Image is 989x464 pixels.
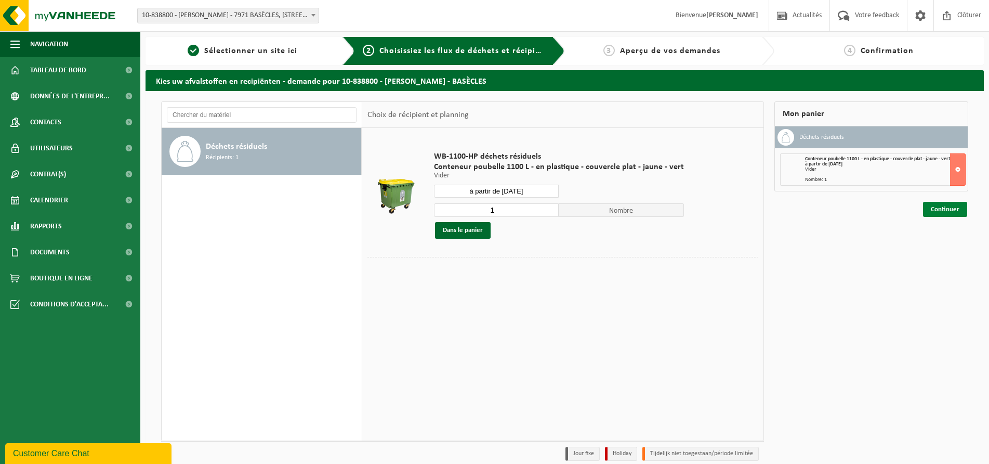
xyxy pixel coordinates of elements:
[137,8,319,23] span: 10-838800 - LEBOURGEOIS ERIC E.M - 7971 BASÈCLES, RUE DES CARRIÈRES 30
[363,45,374,56] span: 2
[204,47,297,55] span: Sélectionner un site ici
[923,202,967,217] a: Continuer
[30,31,68,57] span: Navigation
[30,187,68,213] span: Calendrier
[146,70,984,91] h2: Kies uw afvalstoffen en recipiënten - demande pour 10-838800 - [PERSON_NAME] - BASÈCLES
[805,161,842,167] strong: à partir de [DATE]
[379,47,552,55] span: Choisissiez les flux de déchets et récipients
[434,172,684,179] p: Vider
[30,239,70,265] span: Documents
[138,8,319,23] span: 10-838800 - LEBOURGEOIS ERIC E.M - 7971 BASÈCLES, RUE DES CARRIÈRES 30
[861,47,914,55] span: Confirmation
[559,203,684,217] span: Nombre
[5,441,174,464] iframe: chat widget
[30,135,73,161] span: Utilisateurs
[799,129,844,146] h3: Déchets résiduels
[844,45,855,56] span: 4
[188,45,199,56] span: 1
[30,83,110,109] span: Données de l'entrepr...
[805,156,950,162] span: Conteneur poubelle 1100 L - en plastique - couvercle plat - jaune - vert
[30,291,109,317] span: Conditions d'accepta...
[30,109,61,135] span: Contacts
[30,161,66,187] span: Contrat(s)
[435,222,491,239] button: Dans le panier
[206,140,267,153] span: Déchets résiduels
[805,177,965,183] div: Nombre: 1
[565,447,600,461] li: Jour fixe
[206,153,239,163] span: Récipients: 1
[434,151,684,162] span: WB-1100-HP déchets résiduels
[434,185,559,198] input: Sélectionnez date
[30,265,93,291] span: Boutique en ligne
[603,45,615,56] span: 3
[642,447,759,461] li: Tijdelijk niet toegestaan/période limitée
[434,162,684,172] span: Conteneur poubelle 1100 L - en plastique - couvercle plat - jaune - vert
[167,107,357,123] input: Chercher du matériel
[805,167,965,172] div: Vider
[30,213,62,239] span: Rapports
[706,11,758,19] strong: [PERSON_NAME]
[605,447,637,461] li: Holiday
[151,45,334,57] a: 1Sélectionner un site ici
[30,57,86,83] span: Tableau de bord
[362,102,474,128] div: Choix de récipient et planning
[162,128,362,175] button: Déchets résiduels Récipients: 1
[774,101,968,126] div: Mon panier
[620,47,720,55] span: Aperçu de vos demandes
